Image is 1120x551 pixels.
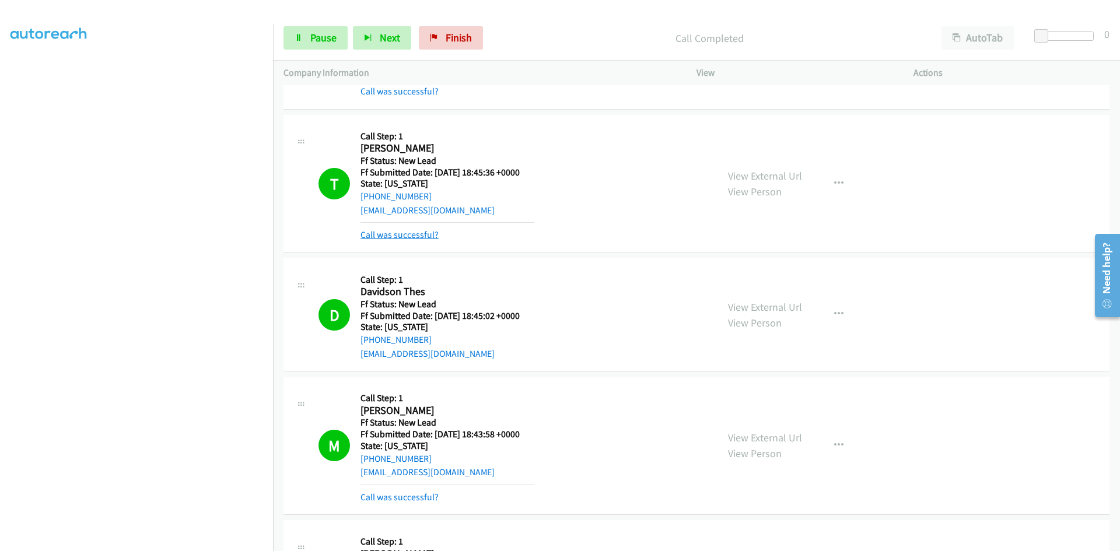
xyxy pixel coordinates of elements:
[360,536,559,548] h5: Call Step: 1
[310,31,337,44] span: Pause
[283,66,675,80] p: Company Information
[728,300,802,314] a: View External Url
[360,348,495,359] a: [EMAIL_ADDRESS][DOMAIN_NAME]
[728,431,802,444] a: View External Url
[360,466,495,478] a: [EMAIL_ADDRESS][DOMAIN_NAME]
[360,178,534,189] h5: State: [US_STATE]
[318,299,350,331] h1: D
[942,26,1014,50] button: AutoTab
[360,191,432,202] a: [PHONE_NUMBER]
[360,429,534,440] h5: Ff Submitted Date: [DATE] 18:43:58 +0000
[360,142,534,155] h2: [PERSON_NAME]
[914,66,1109,80] p: Actions
[1040,31,1094,41] div: Delay between calls (in seconds)
[360,310,534,322] h5: Ff Submitted Date: [DATE] 18:45:02 +0000
[360,299,534,310] h5: Ff Status: New Lead
[360,274,534,286] h5: Call Step: 1
[728,316,782,329] a: View Person
[318,168,350,199] h1: T
[360,205,495,216] a: [EMAIL_ADDRESS][DOMAIN_NAME]
[380,31,400,44] span: Next
[728,169,802,183] a: View External Url
[728,447,782,460] a: View Person
[1086,229,1120,322] iframe: Resource Center
[360,86,439,97] a: Call was successful?
[419,26,483,50] a: Finish
[360,167,534,178] h5: Ff Submitted Date: [DATE] 18:45:36 +0000
[696,66,892,80] p: View
[318,430,350,461] h1: M
[283,26,348,50] a: Pause
[360,131,534,142] h5: Call Step: 1
[360,404,534,417] h2: [PERSON_NAME]
[360,392,534,404] h5: Call Step: 1
[360,334,432,345] a: [PHONE_NUMBER]
[360,453,432,464] a: [PHONE_NUMBER]
[360,417,534,429] h5: Ff Status: New Lead
[446,31,472,44] span: Finish
[728,185,782,198] a: View Person
[360,155,534,167] h5: Ff Status: New Lead
[360,229,439,240] a: Call was successful?
[360,321,534,333] h5: State: [US_STATE]
[360,492,439,503] a: Call was successful?
[1104,26,1109,42] div: 0
[360,285,534,299] h2: Davidson Thes
[360,440,534,452] h5: State: [US_STATE]
[499,30,921,46] p: Call Completed
[353,26,411,50] button: Next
